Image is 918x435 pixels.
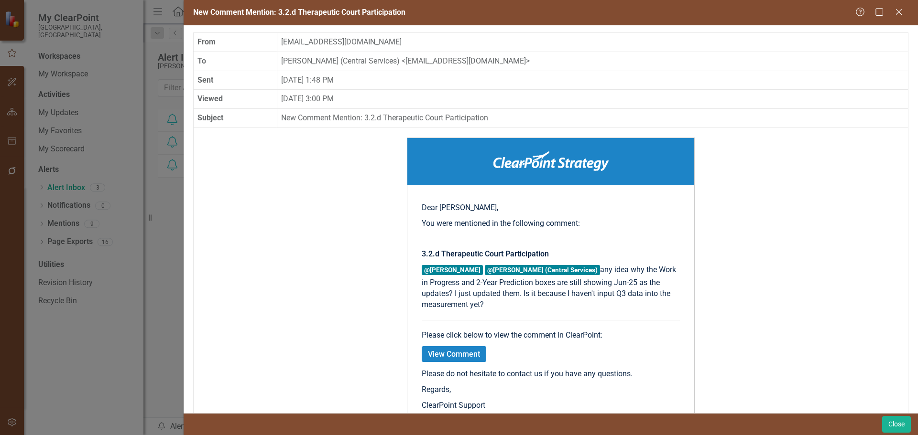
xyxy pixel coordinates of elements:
p: Dear [PERSON_NAME], [422,202,680,213]
td: New Comment Mention: 3.2.d Therapeutic Court Participation [277,109,908,128]
span: < [402,56,405,65]
th: From [194,32,277,52]
th: Viewed [194,90,277,109]
img: ClearPoint Strategy [493,151,609,171]
p: Please do not hesitate to contact us if you have any questions. [422,369,680,380]
td: [PERSON_NAME] (Central Services) [EMAIL_ADDRESS][DOMAIN_NAME] [277,52,908,71]
th: Subject [194,109,277,128]
button: Close [882,416,911,433]
p: You were mentioned in the following comment: [422,218,680,229]
td: [EMAIL_ADDRESS][DOMAIN_NAME] [277,32,908,52]
strong: 3.2.d Therapeutic Court Participation [422,249,549,258]
p: any idea why the Work in Progress and 2-Year Prediction boxes are still showing Jun-25 as the upd... [422,265,680,310]
label: @[PERSON_NAME] (Central Services) [485,265,600,275]
p: Please click below to view the comment in ClearPoint: [422,330,680,341]
p: ClearPoint Support [422,400,680,411]
th: Sent [194,71,277,90]
th: To [194,52,277,71]
td: [DATE] 1:48 PM [277,71,908,90]
td: [DATE] 3:00 PM [277,90,908,109]
p: Regards, [422,384,680,395]
a: View Comment [422,346,486,362]
label: @[PERSON_NAME] [422,265,483,275]
span: > [526,56,530,65]
span: New Comment Mention: 3.2.d Therapeutic Court Participation [193,8,405,17]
